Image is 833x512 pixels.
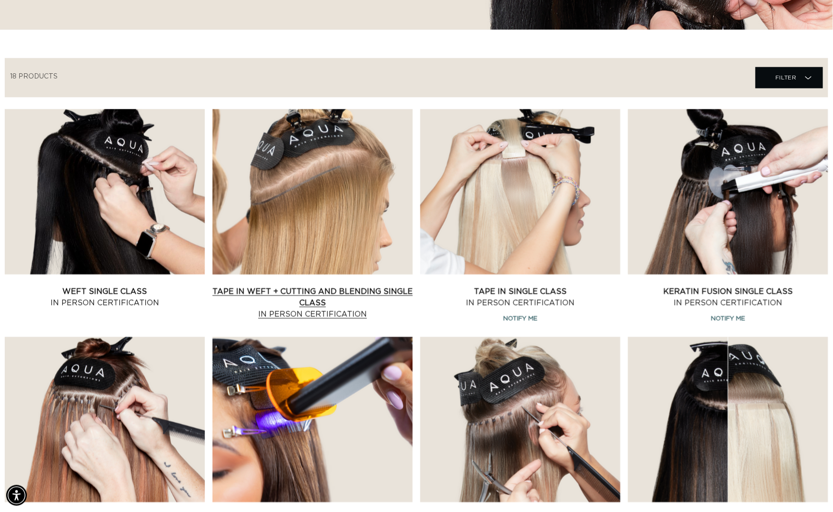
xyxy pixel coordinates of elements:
a: Tape In Single Class In Person Certification [420,286,620,309]
span: 18 products [10,73,58,80]
div: Accessibility Menu [6,485,27,506]
span: Filter [775,69,797,87]
summary: Filter [756,67,823,88]
a: Weft Single Class In Person Certification [5,286,205,309]
a: Keratin Fusion Single Class In Person Certification [628,286,828,309]
a: Tape In Weft + Cutting and Blending Single Class In Person Certification [212,286,413,320]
